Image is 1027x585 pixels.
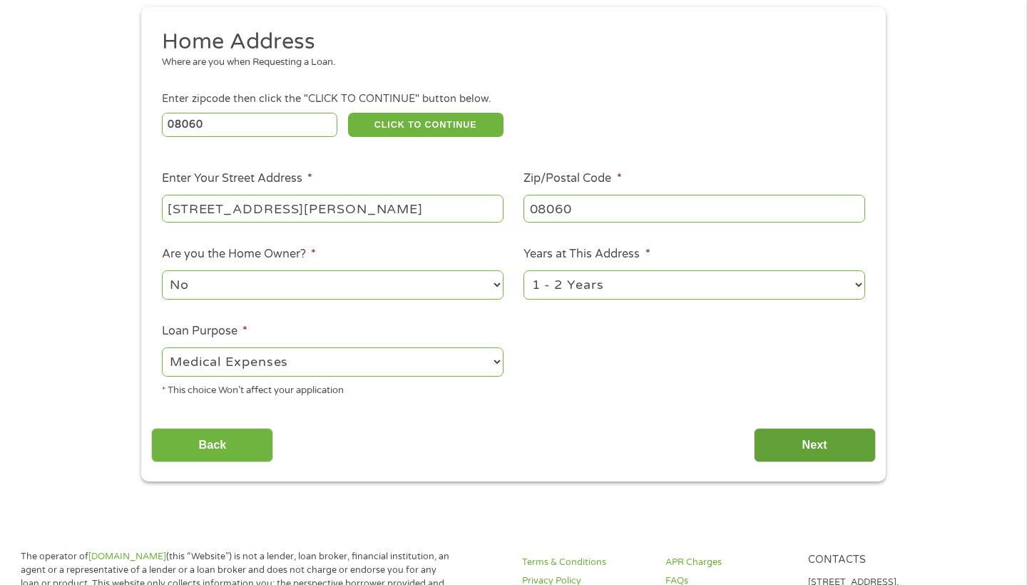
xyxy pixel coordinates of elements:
input: Back [151,428,273,463]
input: Next [754,428,876,463]
div: * This choice Won’t affect your application [162,379,504,398]
button: CLICK TO CONTINUE [348,113,504,137]
input: 1 Main Street [162,195,504,222]
div: Enter zipcode then click the "CLICK TO CONTINUE" button below. [162,91,865,107]
label: Are you the Home Owner? [162,247,316,262]
label: Zip/Postal Code [523,171,621,186]
label: Years at This Address [523,247,650,262]
a: APR Charges [665,556,791,569]
input: Enter Zipcode (e.g 01510) [162,113,338,137]
label: Enter Your Street Address [162,171,312,186]
h2: Home Address [162,28,855,56]
a: Terms & Conditions [522,556,648,569]
div: Where are you when Requesting a Loan. [162,56,855,70]
label: Loan Purpose [162,324,247,339]
a: [DOMAIN_NAME] [88,551,166,562]
h4: Contacts [808,554,934,567]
